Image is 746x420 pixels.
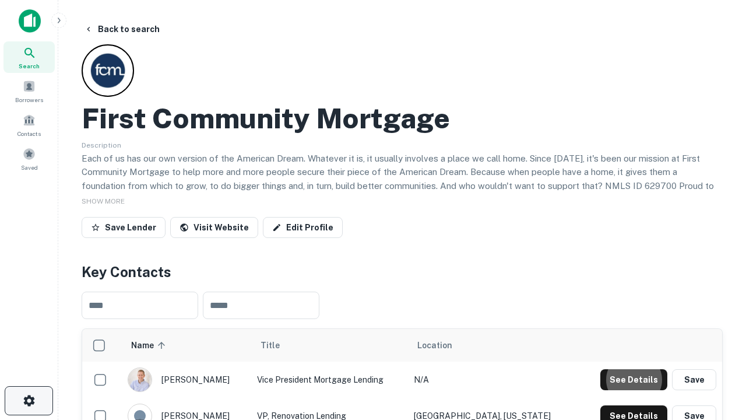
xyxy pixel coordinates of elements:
[170,217,258,238] a: Visit Website
[21,163,38,172] span: Saved
[600,369,667,390] button: See Details
[82,152,723,206] p: Each of us has our own version of the American Dream. Whatever it is, it usually involves a place...
[79,19,164,40] button: Back to search
[82,261,723,282] h4: Key Contacts
[417,338,452,352] span: Location
[19,9,41,33] img: capitalize-icon.png
[82,217,166,238] button: Save Lender
[82,197,125,205] span: SHOW MORE
[3,41,55,73] a: Search
[261,338,295,352] span: Title
[15,95,43,104] span: Borrowers
[408,329,577,362] th: Location
[82,101,450,135] h2: First Community Mortgage
[688,289,746,345] iframe: Chat Widget
[82,141,121,149] span: Description
[263,217,343,238] a: Edit Profile
[17,129,41,138] span: Contacts
[128,367,245,392] div: [PERSON_NAME]
[3,75,55,107] a: Borrowers
[672,369,716,390] button: Save
[19,61,40,71] span: Search
[408,362,577,398] td: N/A
[251,362,408,398] td: Vice President Mortgage Lending
[122,329,251,362] th: Name
[128,368,152,391] img: 1520878720083
[131,338,169,352] span: Name
[3,143,55,174] a: Saved
[251,329,408,362] th: Title
[3,109,55,141] a: Contacts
